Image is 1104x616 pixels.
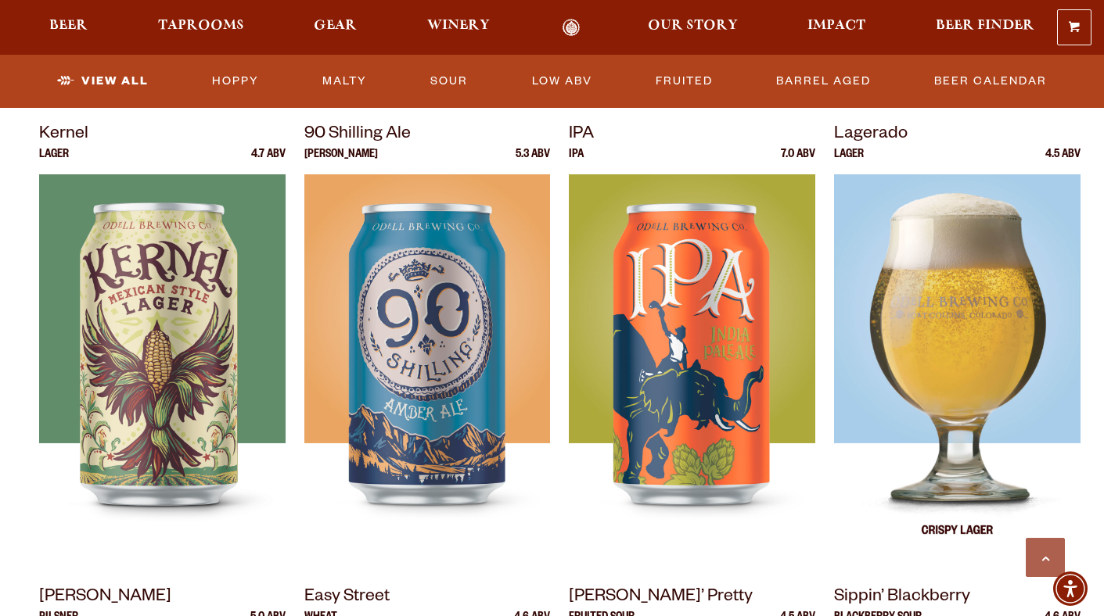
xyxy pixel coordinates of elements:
[648,20,738,32] span: Our Story
[304,584,551,612] p: Easy Street
[834,584,1081,612] p: Sippin’ Blackberry
[206,63,265,99] a: Hoppy
[39,121,286,565] a: Kernel Lager 4.7 ABV Kernel Kernel
[834,149,864,174] p: Lager
[928,63,1053,99] a: Beer Calendar
[51,63,155,99] a: View All
[926,19,1045,37] a: Beer Finder
[569,121,815,149] p: IPA
[569,121,815,565] a: IPA IPA 7.0 ABV IPA IPA
[569,174,815,565] img: IPA
[251,149,286,174] p: 4.7 ABV
[638,19,748,37] a: Our Story
[417,19,500,37] a: Winery
[541,19,600,37] a: Odell Home
[834,174,1080,565] img: Lagerado
[304,19,367,37] a: Gear
[1026,538,1065,577] a: Scroll to top
[526,63,599,99] a: Low ABV
[781,149,815,174] p: 7.0 ABV
[649,63,719,99] a: Fruited
[158,20,244,32] span: Taprooms
[304,149,378,174] p: [PERSON_NAME]
[49,20,88,32] span: Beer
[516,149,550,174] p: 5.3 ABV
[1053,571,1088,606] div: Accessibility Menu
[304,121,551,565] a: 90 Shilling Ale [PERSON_NAME] 5.3 ABV 90 Shilling Ale 90 Shilling Ale
[569,149,584,174] p: IPA
[39,121,286,149] p: Kernel
[39,149,69,174] p: Lager
[770,63,877,99] a: Barrel Aged
[304,121,551,149] p: 90 Shilling Ale
[39,174,285,565] img: Kernel
[1045,149,1081,174] p: 4.5 ABV
[834,121,1081,565] a: Lagerado Lager 4.5 ABV Lagerado Lagerado
[936,20,1034,32] span: Beer Finder
[39,19,98,37] a: Beer
[807,20,865,32] span: Impact
[427,20,490,32] span: Winery
[39,584,286,612] p: [PERSON_NAME]
[424,63,474,99] a: Sour
[314,20,357,32] span: Gear
[148,19,254,37] a: Taprooms
[316,63,373,99] a: Malty
[304,174,550,565] img: 90 Shilling Ale
[797,19,876,37] a: Impact
[834,121,1081,149] p: Lagerado
[569,584,815,612] p: [PERSON_NAME]’ Pretty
